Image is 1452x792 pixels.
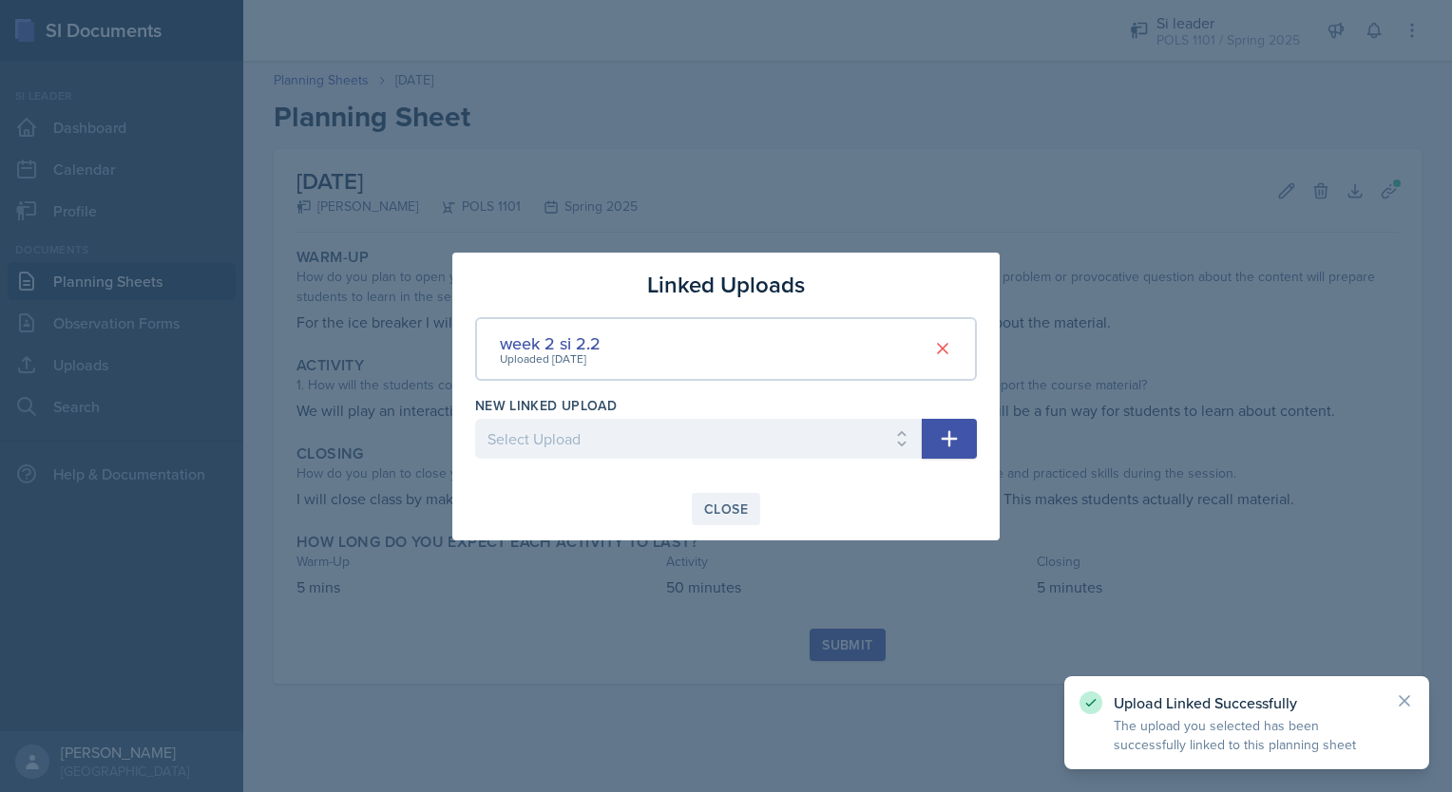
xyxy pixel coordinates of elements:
div: Close [704,501,748,517]
button: Close [692,493,760,525]
div: Uploaded [DATE] [500,350,601,368]
h3: Linked Uploads [647,268,805,302]
p: The upload you selected has been successfully linked to this planning sheet [1114,716,1380,754]
div: week 2 si 2.2 [500,330,601,356]
p: Upload Linked Successfully [1114,693,1380,712]
label: New Linked Upload [475,396,617,415]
